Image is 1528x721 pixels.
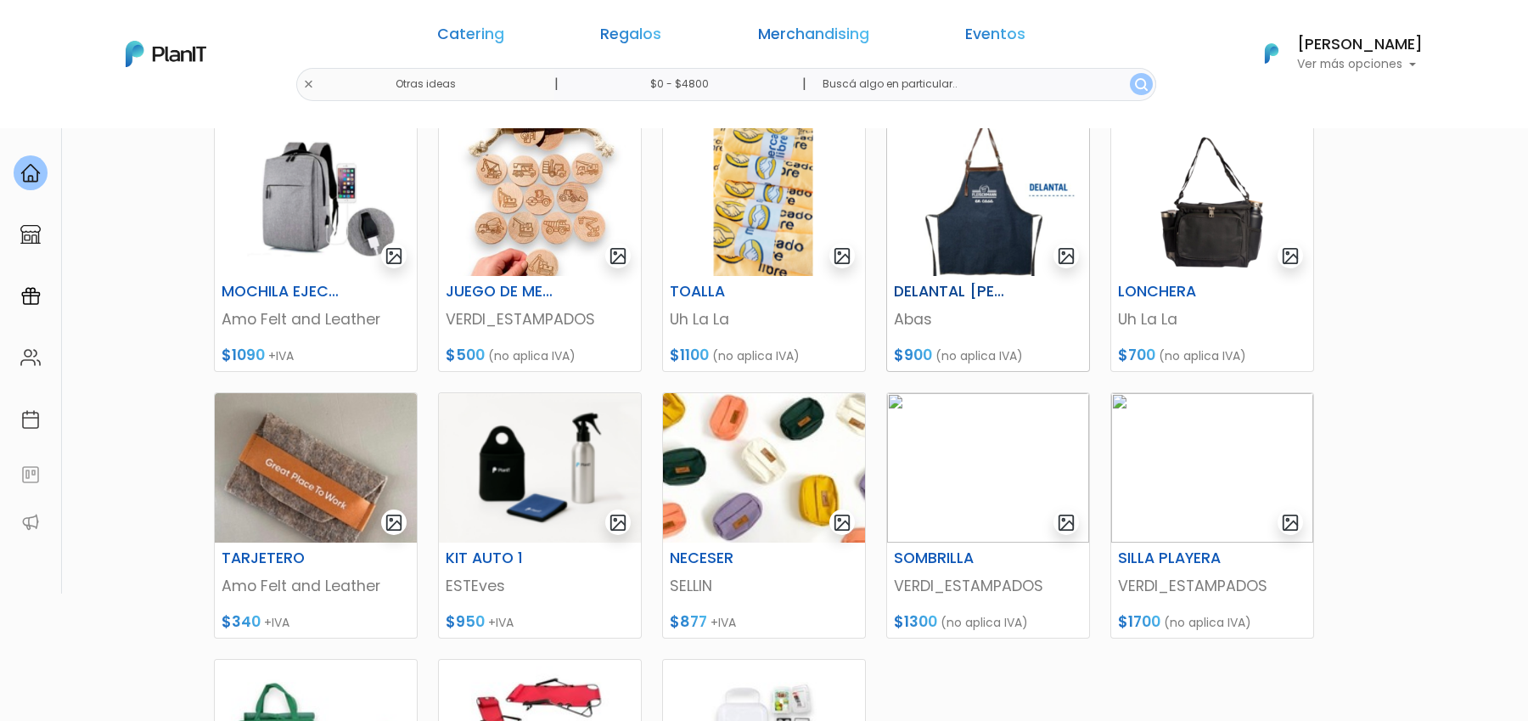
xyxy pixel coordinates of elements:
[214,126,418,372] a: gallery-light MOCHILA EJECUTIVA 1 Amo Felt and Leather $1090 +IVA
[20,465,41,485] img: feedback-78b5a0c8f98aac82b08bfc38622c3050aee476f2c9584af64705fc4e61158814.svg
[712,347,800,364] span: (no aplica IVA)
[1281,246,1300,266] img: gallery-light
[894,575,1082,597] p: VERDI_ESTAMPADOS
[1108,283,1247,301] h6: LONCHERA
[662,392,866,639] a: gallery-light NECESER SELLIN $877 +IVA
[609,246,628,266] img: gallery-light
[894,345,932,365] span: $900
[809,68,1156,101] input: Buscá algo en particular..
[758,27,869,48] a: Merchandising
[887,393,1089,543] img: thumb_2000___2000-Photoroom__2_.jpg
[137,102,171,136] img: user_04fe99587a33b9844688ac17b531be2b.png
[154,85,188,119] img: user_d58e13f531133c46cb30575f4d864daf.jpeg
[438,392,642,639] a: gallery-light KIT AUTO 1 ESTEves $950 +IVA
[670,575,858,597] p: SELLIN
[20,347,41,368] img: people-662611757002400ad9ed0e3c099ab2801c6687ba6c219adb57efc949bc21e19d.svg
[439,127,641,276] img: thumb_2000___2000-Photoroom_-_2024-09-24T103210.271.jpg
[833,513,852,532] img: gallery-light
[268,347,294,364] span: +IVA
[215,393,417,543] img: thumb_11B69C1C-C5E1-4492-9B65-331164C36F9F.jpeg
[385,513,404,532] img: gallery-light
[446,345,485,365] span: $500
[1118,611,1160,632] span: $1700
[88,258,259,275] span: ¡Escríbenos!
[600,27,661,48] a: Regalos
[886,126,1090,372] a: gallery-light DELANTAL [PERSON_NAME] Abas $900 (no aplica IVA)
[488,614,514,631] span: +IVA
[211,283,351,301] h6: MOCHILA EJECUTIVA 1
[663,127,865,276] img: thumb_Captura_de_pantalla_2024-09-25_112640.png
[894,611,937,632] span: $1300
[1111,127,1313,276] img: thumb_Dise%C3%B1o_sin_t%C3%ADtulo_-_2024-11-25T122131.197.png
[1243,31,1423,76] button: PlanIt Logo [PERSON_NAME] Ver más opciones
[935,347,1023,364] span: (no aplica IVA)
[439,393,641,543] img: thumb_Captura_de_pantalla_2025-08-04_094915.png
[222,575,410,597] p: Amo Felt and Leather
[222,345,265,365] span: $1090
[1297,59,1423,70] p: Ver más opciones
[1108,549,1247,567] h6: SILLA PLAYERA
[1110,392,1314,639] a: gallery-light SILLA PLAYERA VERDI_ESTAMPADOS $1700 (no aplica IVA)
[1164,614,1251,631] span: (no aplica IVA)
[126,41,206,67] img: PlanIt Logo
[211,549,351,567] h6: TARJETERO
[887,127,1089,276] img: thumb_Dise%C3%B1o_sin_t%C3%ADtulo_-_2024-11-19T142720.061.png
[20,286,41,307] img: campaigns-02234683943229c281be62815700db0a1741e53638e28bf9629b52c665b00959.svg
[20,163,41,183] img: home-e721727adea9d79c4d83392d1f703f7f8bce08238fde08b1acbfd93340b81755.svg
[264,614,289,631] span: +IVA
[438,126,642,372] a: gallery-light JUEGO DE MEMORIA ECO VERDI_ESTAMPADOS $500 (no aplica IVA)
[660,549,799,567] h6: NECESER
[662,126,866,372] a: gallery-light TOALLA Uh La La $1100 (no aplica IVA)
[222,611,261,632] span: $340
[303,79,314,90] img: close-6986928ebcb1d6c9903e3b54e860dbc4d054630f23adef3a32610726dff6a82b.svg
[884,549,1023,567] h6: SOMBRILLA
[446,575,634,597] p: ESTEves
[1111,393,1313,543] img: thumb_WhatsApp_Image_2025-08-18_at_10.14.31.jpeg
[802,74,806,94] p: |
[894,308,1082,330] p: Abas
[670,611,707,632] span: $877
[1281,513,1300,532] img: gallery-light
[660,283,799,301] h6: TOALLA
[385,246,404,266] img: gallery-light
[1135,78,1148,91] img: search_button-432b6d5273f82d61273b3651a40e1bd1b912527efae98b1b7a1b2c0702e16a8d.svg
[1057,513,1076,532] img: gallery-light
[446,308,634,330] p: VERDI_ESTAMPADOS
[1297,37,1423,53] h6: [PERSON_NAME]
[609,513,628,532] img: gallery-light
[59,138,109,152] strong: PLAN IT
[435,283,575,301] h6: JUEGO DE MEMORIA ECO
[833,246,852,266] img: gallery-light
[289,255,323,275] i: send
[663,393,865,543] img: thumb_WhatsApp_Image_2025-08-07_at_10.45.14.jpeg
[941,614,1028,631] span: (no aplica IVA)
[488,347,576,364] span: (no aplica IVA)
[1110,126,1314,372] a: gallery-light LONCHERA Uh La La $700 (no aplica IVA)
[259,255,289,275] i: insert_emoticon
[1253,35,1290,72] img: PlanIt Logo
[20,224,41,245] img: marketplace-4ceaa7011d94191e9ded77b95e3339b90024bf715f7c57f8cf31f2d8c509eaba.svg
[263,129,289,155] i: keyboard_arrow_down
[711,614,736,631] span: +IVA
[884,283,1023,301] h6: DELANTAL [PERSON_NAME]
[59,156,284,212] p: Ya probaste PlanitGO? Vas a poder automatizarlas acciones de todo el año. Escribinos para saber más!
[670,345,709,365] span: $1100
[1159,347,1246,364] span: (no aplica IVA)
[20,512,41,532] img: partners-52edf745621dab592f3b2c58e3bca9d71375a7ef29c3b500c9f145b62cc070d4.svg
[20,409,41,430] img: calendar-87d922413cdce8b2cf7b7f5f62616a5cf9e4887200fb71536465627b3292af00.svg
[1118,308,1306,330] p: Uh La La
[886,392,1090,639] a: gallery-light SOMBRILLA VERDI_ESTAMPADOS $1300 (no aplica IVA)
[446,611,485,632] span: $950
[437,27,504,48] a: Catering
[435,549,575,567] h6: KIT AUTO 1
[214,392,418,639] a: gallery-light TARJETERO Amo Felt and Leather $340 +IVA
[554,74,559,94] p: |
[222,308,410,330] p: Amo Felt and Leather
[44,102,299,136] div: J
[1118,345,1155,365] span: $700
[44,119,299,226] div: PLAN IT Ya probaste PlanitGO? Vas a poder automatizarlas acciones de todo el año. Escribinos para...
[1118,575,1306,597] p: VERDI_ESTAMPADOS
[670,308,858,330] p: Uh La La
[965,27,1025,48] a: Eventos
[1057,246,1076,266] img: gallery-light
